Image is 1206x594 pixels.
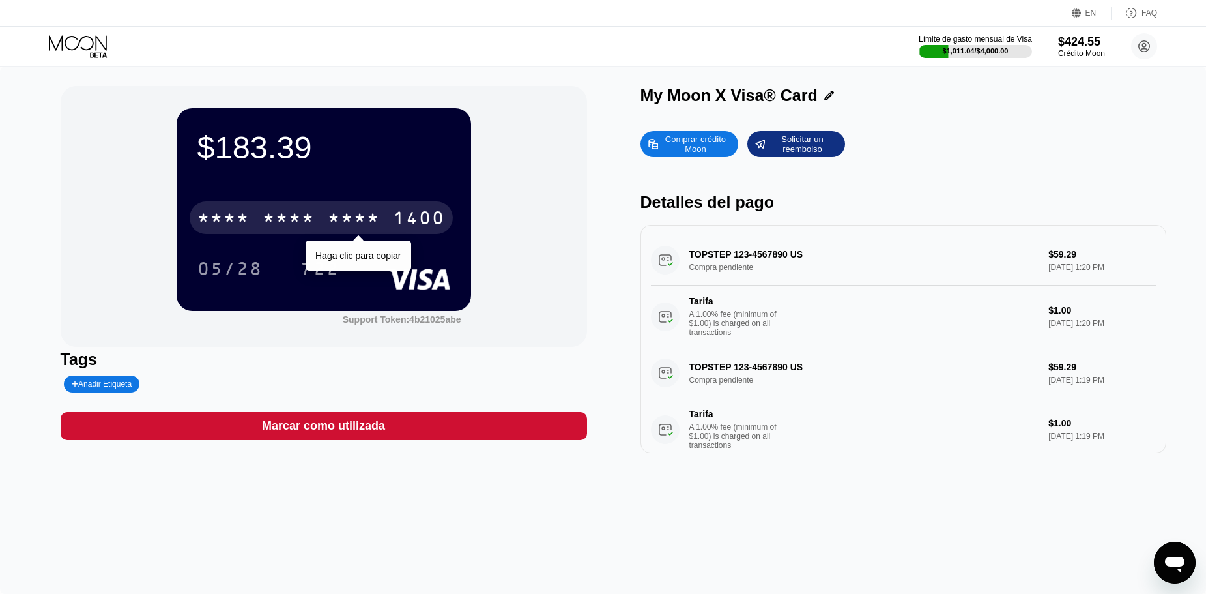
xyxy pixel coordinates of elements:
div: $1.00 [1048,418,1156,428]
div: $1,011.04 / $4,000.00 [943,47,1009,55]
div: [DATE] 1:20 PM [1048,319,1156,328]
div: Añadir Etiqueta [64,376,140,393]
div: Tarifa [689,296,781,306]
div: $424.55 [1058,35,1105,49]
div: Marcar como utilizada [61,412,587,440]
iframe: Botón para iniciar la ventana de mensajería [1154,542,1196,584]
div: $1.00 [1048,305,1156,316]
div: FAQ [1112,7,1157,20]
div: Comprar crédito Moon [640,131,738,157]
div: Límite de gasto mensual de Visa [919,35,1032,44]
div: [DATE] 1:19 PM [1048,432,1156,441]
div: 722 [291,252,349,285]
div: 05/28 [188,252,272,285]
div: Crédito Moon [1058,49,1105,58]
div: 05/28 [197,260,263,281]
div: My Moon X Visa® Card [640,86,818,105]
div: $183.39 [197,129,450,166]
div: EN [1072,7,1112,20]
div: $424.55Crédito Moon [1058,35,1105,58]
div: FAQ [1141,8,1157,18]
div: Tarifa [689,409,781,419]
div: A 1.00% fee (minimum of $1.00) is charged on all transactions [689,310,787,337]
div: TarifaA 1.00% fee (minimum of $1.00) is charged on all transactions$1.00[DATE] 1:20 PM [651,286,1156,348]
div: Support Token: 4b21025abe [343,314,461,325]
div: 722 [300,260,339,281]
div: TarifaA 1.00% fee (minimum of $1.00) is charged on all transactions$1.00[DATE] 1:19 PM [651,398,1156,461]
div: Tags [61,350,587,369]
div: Añadir Etiqueta [72,379,132,389]
div: EN [1085,8,1097,18]
div: Support Token:4b21025abe [343,314,461,325]
div: Haga clic para copiar [315,250,401,261]
div: Límite de gasto mensual de Visa$1,011.04/$4,000.00 [919,35,1032,58]
div: Solicitar un reembolso [747,131,845,157]
div: 1400 [393,209,445,230]
div: Comprar crédito Moon [659,134,731,155]
div: Marcar como utilizada [262,419,385,434]
div: Detalles del pago [640,193,1167,212]
div: A 1.00% fee (minimum of $1.00) is charged on all transactions [689,423,787,450]
div: Solicitar un reembolso [766,134,838,155]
